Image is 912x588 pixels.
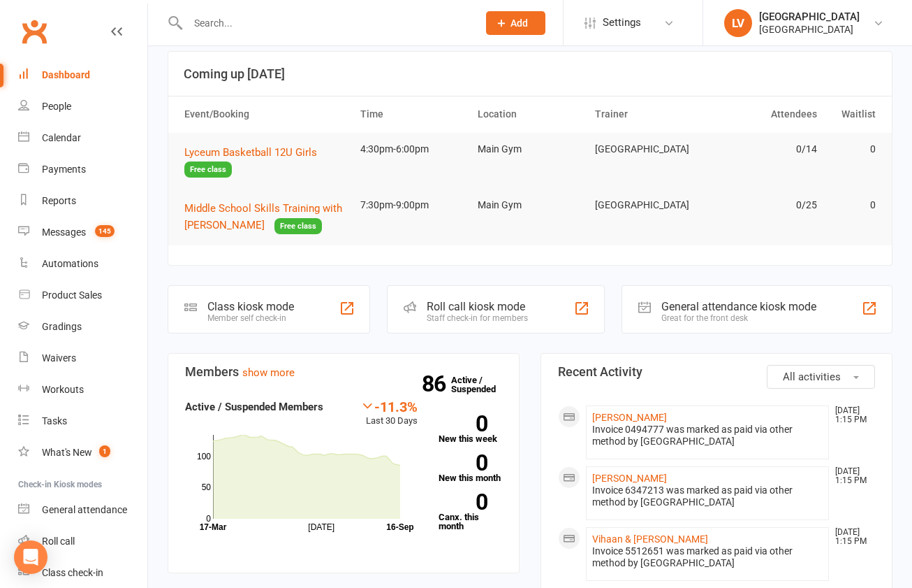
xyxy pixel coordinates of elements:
div: Payments [42,164,86,175]
a: Product Sales [18,280,147,311]
div: Gradings [42,321,82,332]
td: Main Gym [471,133,589,166]
div: Great for the front desk [661,313,816,323]
div: Product Sales [42,289,102,301]
a: What's New1 [18,437,147,468]
button: Add [486,11,545,35]
span: Free class [274,218,322,234]
div: -11.3% [360,399,418,414]
span: Free class [184,162,232,178]
div: Tasks [42,415,67,426]
a: Waivers [18,343,147,374]
td: 4:30pm-6:00pm [354,133,471,166]
button: All activities [767,365,875,389]
td: 0 [823,133,882,166]
div: Open Intercom Messenger [14,540,47,574]
div: People [42,101,71,112]
div: General attendance [42,504,127,515]
h3: Recent Activity [558,365,875,379]
span: 1 [99,445,110,457]
a: Tasks [18,406,147,437]
div: Automations [42,258,98,269]
div: LV [724,9,752,37]
a: Gradings [18,311,147,343]
div: Invoice 5512651 was marked as paid via other method by [GEOGRAPHIC_DATA] [592,545,823,569]
div: [GEOGRAPHIC_DATA] [759,10,860,23]
td: [GEOGRAPHIC_DATA] [589,133,706,166]
div: Class check-in [42,567,103,578]
td: [GEOGRAPHIC_DATA] [589,189,706,222]
time: [DATE] 1:15 PM [828,406,874,424]
a: 0New this week [439,415,502,443]
th: Attendees [706,96,823,132]
div: General attendance kiosk mode [661,300,816,313]
a: [PERSON_NAME] [592,412,667,423]
div: Invoice 6347213 was marked as paid via other method by [GEOGRAPHIC_DATA] [592,485,823,508]
td: 7:30pm-9:00pm [354,189,471,222]
button: Middle School Skills Training with [PERSON_NAME]Free class [184,200,348,234]
td: 0 [823,189,882,222]
a: Payments [18,154,147,185]
th: Waitlist [823,96,882,132]
strong: 0 [439,413,487,434]
span: All activities [783,371,841,383]
div: Class kiosk mode [207,300,294,313]
th: Location [471,96,589,132]
a: 86Active / Suspended [451,365,513,404]
div: What's New [42,447,92,458]
th: Event/Booking [178,96,354,132]
span: Lyceum Basketball 12U Girls [184,146,317,159]
span: Settings [603,7,641,38]
h3: Coming up [DATE] [184,67,876,81]
a: Calendar [18,122,147,154]
div: Dashboard [42,69,90,80]
a: 0Canx. this month [439,494,502,531]
div: Calendar [42,132,81,143]
span: Add [510,17,528,29]
div: Waivers [42,352,76,364]
strong: Active / Suspended Members [185,401,323,413]
a: Vihaan & [PERSON_NAME] [592,533,708,545]
td: 0/25 [706,189,823,222]
a: Reports [18,185,147,217]
a: [PERSON_NAME] [592,473,667,484]
div: Invoice 0494777 was marked as paid via other method by [GEOGRAPHIC_DATA] [592,424,823,447]
div: Member self check-in [207,313,294,323]
a: Dashboard [18,59,147,91]
th: Time [354,96,471,132]
strong: 0 [439,492,487,512]
div: Roll call kiosk mode [427,300,528,313]
th: Trainer [589,96,706,132]
td: Main Gym [471,189,589,222]
strong: 0 [439,452,487,473]
strong: 86 [422,373,451,394]
td: 0/14 [706,133,823,166]
span: Middle School Skills Training with [PERSON_NAME] [184,202,342,231]
a: Workouts [18,374,147,406]
a: Roll call [18,526,147,557]
div: Workouts [42,384,84,395]
div: Last 30 Days [360,399,418,429]
div: Messages [42,227,86,238]
a: 0New this month [439,454,502,482]
a: Automations [18,248,147,280]
button: Lyceum Basketball 12U GirlsFree class [184,144,348,178]
input: Search... [184,13,468,33]
div: Roll call [42,536,75,547]
a: People [18,91,147,122]
time: [DATE] 1:15 PM [828,467,874,485]
div: [GEOGRAPHIC_DATA] [759,23,860,36]
div: Staff check-in for members [427,313,528,323]
a: Clubworx [17,14,52,49]
span: 145 [95,225,115,237]
h3: Members [185,365,502,379]
a: Messages 145 [18,217,147,248]
time: [DATE] 1:15 PM [828,528,874,546]
div: Reports [42,195,76,206]
a: show more [242,366,295,379]
a: General attendance kiosk mode [18,494,147,526]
